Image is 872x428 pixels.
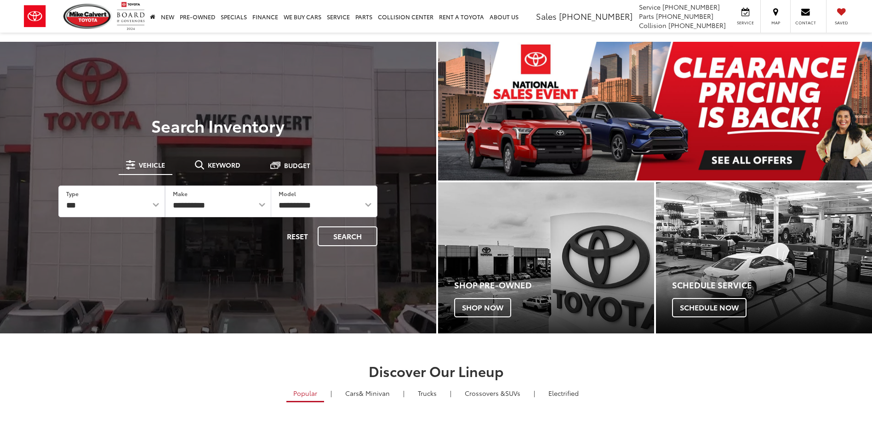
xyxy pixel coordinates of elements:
div: Toyota [656,182,872,333]
li: | [401,389,407,398]
button: Reset [279,226,316,246]
span: [PHONE_NUMBER] [668,21,726,30]
span: Budget [284,162,310,169]
span: & Minivan [359,389,390,398]
h4: Shop Pre-Owned [454,281,654,290]
a: Schedule Service Schedule Now [656,182,872,333]
span: Vehicle [139,162,165,168]
span: Map [765,20,786,26]
a: SUVs [458,385,527,401]
span: Saved [831,20,851,26]
span: Service [639,2,661,11]
span: Service [735,20,756,26]
img: Mike Calvert Toyota [63,4,112,29]
span: Collision [639,21,667,30]
span: [PHONE_NUMBER] [656,11,713,21]
div: Toyota [438,182,654,333]
span: Parts [639,11,654,21]
label: Model [279,190,296,197]
span: [PHONE_NUMBER] [559,10,633,22]
span: Keyword [208,162,240,168]
a: Popular [286,385,324,402]
a: Trucks [411,385,444,401]
button: Search [318,226,377,246]
span: Contact [795,20,816,26]
span: Crossovers & [465,389,505,398]
a: Electrified [541,385,586,401]
span: [PHONE_NUMBER] [662,2,720,11]
span: Shop Now [454,298,511,317]
li: | [531,389,537,398]
li: | [448,389,454,398]
a: Cars [338,385,397,401]
h4: Schedule Service [672,281,872,290]
span: Schedule Now [672,298,747,317]
a: Shop Pre-Owned Shop Now [438,182,654,333]
h2: Discover Our Lineup [112,363,760,378]
label: Make [173,190,188,197]
li: | [328,389,334,398]
h3: Search Inventory [39,116,398,135]
span: Sales [536,10,557,22]
label: Type [66,190,79,197]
